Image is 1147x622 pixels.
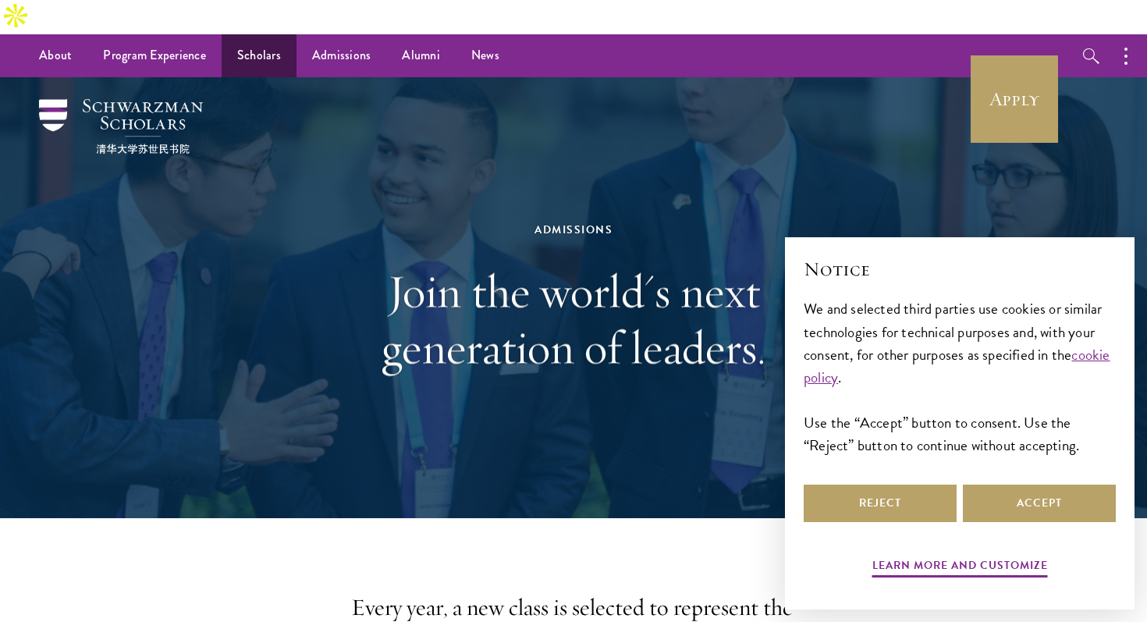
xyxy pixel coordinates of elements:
a: Alumni [386,34,456,77]
div: We and selected third parties use cookies or similar technologies for technical purposes and, wit... [804,297,1116,456]
a: Apply [971,55,1058,143]
a: Scholars [222,34,297,77]
h2: Notice [804,256,1116,283]
div: Admissions [304,220,843,240]
a: Admissions [297,34,387,77]
a: cookie policy [804,343,1110,389]
button: Accept [963,485,1116,522]
img: Schwarzman Scholars [39,99,203,154]
h1: Join the world's next generation of leaders. [304,263,843,375]
button: Learn more and customize [872,556,1048,580]
button: Reject [804,485,957,522]
a: About [23,34,87,77]
a: News [456,34,515,77]
a: Program Experience [87,34,222,77]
